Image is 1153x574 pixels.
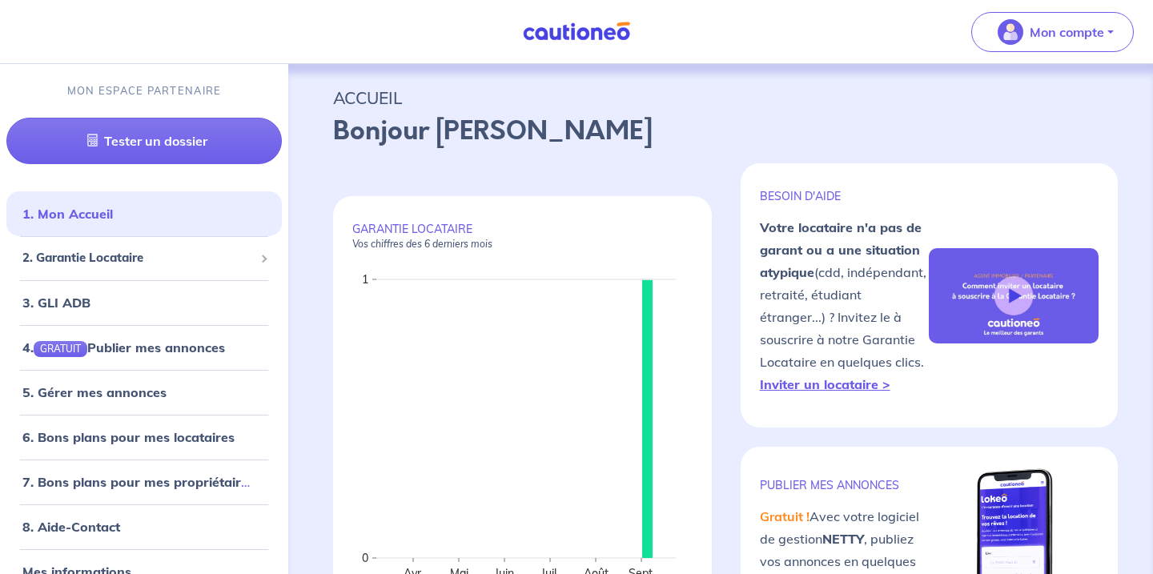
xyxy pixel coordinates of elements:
a: 7. Bons plans pour mes propriétaires [22,474,255,490]
p: publier mes annonces [760,478,930,492]
a: 1. Mon Accueil [22,206,113,222]
button: illu_account_valid_menu.svgMon compte [971,12,1134,52]
div: 1. Mon Accueil [6,198,282,230]
p: BESOIN D'AIDE [760,189,930,203]
span: 2. Garantie Locataire [22,249,254,267]
strong: Votre locataire n'a pas de garant ou a une situation atypique [760,219,922,280]
a: 3. GLI ADB [22,295,90,311]
a: 5. Gérer mes annonces [22,384,167,400]
img: Cautioneo [516,22,637,42]
a: Inviter un locataire > [760,376,890,392]
img: illu_account_valid_menu.svg [998,19,1023,45]
div: 3. GLI ADB [6,287,282,319]
em: Vos chiffres des 6 derniers mois [352,238,492,250]
p: Bonjour [PERSON_NAME] [333,112,1108,151]
p: ACCUEIL [333,83,1108,112]
p: (cdd, indépendant, retraité, étudiant étranger...) ? Invitez le à souscrire à notre Garantie Loca... [760,216,930,395]
p: MON ESPACE PARTENAIRE [67,83,222,98]
p: Mon compte [1030,22,1104,42]
div: 6. Bons plans pour mes locataires [6,421,282,453]
a: Tester un dossier [6,118,282,164]
text: 1 [362,272,368,287]
div: 4.GRATUITPublier mes annonces [6,331,282,363]
em: Gratuit ! [760,508,810,524]
img: video-gli-new-none.jpg [929,248,1099,343]
div: 2. Garantie Locataire [6,243,282,274]
a: 4.GRATUITPublier mes annonces [22,339,225,355]
p: GARANTIE LOCATAIRE [352,222,693,251]
strong: NETTY [822,531,864,547]
a: 6. Bons plans pour mes locataires [22,429,235,445]
div: 8. Aide-Contact [6,511,282,543]
a: 8. Aide-Contact [22,519,120,535]
text: 0 [362,551,368,565]
div: 7. Bons plans pour mes propriétaires [6,466,282,498]
div: 5. Gérer mes annonces [6,376,282,408]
